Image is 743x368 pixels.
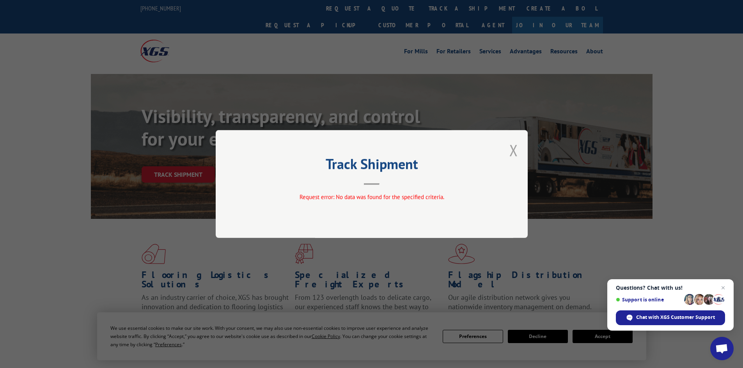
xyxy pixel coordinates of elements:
[616,285,725,291] span: Questions? Chat with us!
[299,193,444,201] span: Request error: No data was found for the specified criteria.
[509,140,518,160] button: Close modal
[636,314,715,321] span: Chat with XGS Customer Support
[255,158,489,173] h2: Track Shipment
[710,337,734,360] a: Open chat
[616,297,681,303] span: Support is online
[616,310,725,325] span: Chat with XGS Customer Support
